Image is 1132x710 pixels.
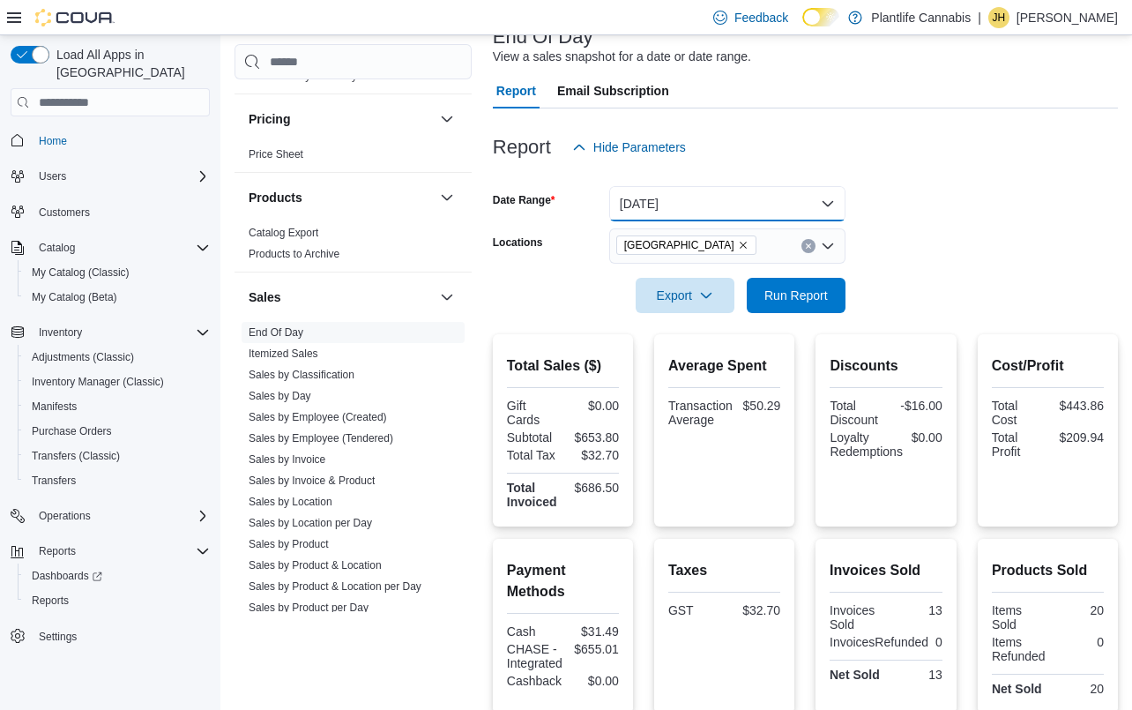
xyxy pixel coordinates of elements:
[507,624,560,639] div: Cash
[636,278,734,313] button: Export
[249,559,382,572] a: Sales by Product & Location
[493,48,751,66] div: View a sales snapshot for a date or date range.
[39,325,82,340] span: Inventory
[35,9,115,26] img: Cova
[802,26,803,27] span: Dark Mode
[507,399,560,427] div: Gift Cards
[249,348,318,360] a: Itemized Sales
[249,453,325,466] a: Sales by Invoice
[25,470,210,491] span: Transfers
[668,560,780,581] h2: Taxes
[493,137,551,158] h3: Report
[32,594,69,608] span: Reports
[507,481,557,509] strong: Total Invoiced
[32,202,97,223] a: Customers
[32,322,89,343] button: Inventory
[18,564,217,588] a: Dashboards
[1051,603,1104,617] div: 20
[39,134,67,148] span: Home
[801,239,815,253] button: Clear input
[436,108,458,130] button: Pricing
[32,505,210,527] span: Operations
[569,674,619,688] div: $0.00
[32,449,120,463] span: Transfers (Classic)
[992,682,1042,696] strong: Net Sold
[25,565,109,587] a: Dashboards
[1051,430,1104,445] div: $209.94
[249,474,375,488] span: Sales by Invoice & Product
[18,588,217,613] button: Reports
[18,468,217,493] button: Transfers
[4,199,217,225] button: Customers
[496,73,536,108] span: Report
[507,560,619,602] h2: Payment Methods
[249,579,421,594] span: Sales by Product & Location per Day
[570,642,619,656] div: $655.01
[738,240,748,250] button: Remove Spruce Grove from selection in this group
[18,394,217,419] button: Manifests
[593,138,686,156] span: Hide Parameters
[32,131,74,152] a: Home
[566,399,619,413] div: $0.00
[992,603,1045,632] div: Items Sold
[25,396,210,417] span: Manifests
[32,290,117,304] span: My Catalog (Beta)
[249,247,339,261] span: Products to Archive
[249,369,354,381] a: Sales by Classification
[32,400,77,414] span: Manifests
[727,603,780,617] div: $32.70
[235,144,472,172] div: Pricing
[4,624,217,649] button: Settings
[668,603,721,617] div: GST
[978,7,981,28] p: |
[249,347,318,361] span: Itemized Sales
[4,164,217,189] button: Users
[235,322,472,625] div: Sales
[646,278,724,313] span: Export
[25,371,171,392] a: Inventory Manager (Classic)
[249,516,372,530] span: Sales by Location per Day
[249,475,375,487] a: Sales by Invoice & Product
[910,430,942,445] div: $0.00
[992,560,1104,581] h2: Products Sold
[668,399,733,427] div: Transaction Average
[249,410,387,424] span: Sales by Employee (Created)
[249,147,303,161] span: Price Sheet
[249,431,393,445] span: Sales by Employee (Tendered)
[493,235,543,250] label: Locations
[507,448,560,462] div: Total Tax
[1017,7,1118,28] p: [PERSON_NAME]
[25,262,137,283] a: My Catalog (Classic)
[32,505,98,527] button: Operations
[624,236,734,254] span: [GEOGRAPHIC_DATA]
[993,7,1006,28] span: JH
[249,227,318,239] a: Catalog Export
[249,411,387,423] a: Sales by Employee (Created)
[249,226,318,240] span: Catalog Export
[992,430,1045,459] div: Total Profit
[25,590,210,611] span: Reports
[734,9,788,26] span: Feedback
[249,390,311,402] a: Sales by Day
[25,421,210,442] span: Purchase Orders
[507,430,560,445] div: Subtotal
[557,73,669,108] span: Email Subscription
[890,668,942,682] div: 13
[18,260,217,285] button: My Catalog (Classic)
[39,206,90,220] span: Customers
[25,347,210,368] span: Adjustments (Classic)
[18,285,217,310] button: My Catalog (Beta)
[249,288,281,306] h3: Sales
[25,262,210,283] span: My Catalog (Classic)
[4,127,217,153] button: Home
[747,278,845,313] button: Run Report
[18,444,217,468] button: Transfers (Classic)
[39,630,77,644] span: Settings
[49,46,210,81] span: Load All Apps in [GEOGRAPHIC_DATA]
[4,320,217,345] button: Inventory
[249,538,329,550] a: Sales by Product
[249,148,303,161] a: Price Sheet
[32,129,210,151] span: Home
[935,635,942,649] div: 0
[32,474,76,488] span: Transfers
